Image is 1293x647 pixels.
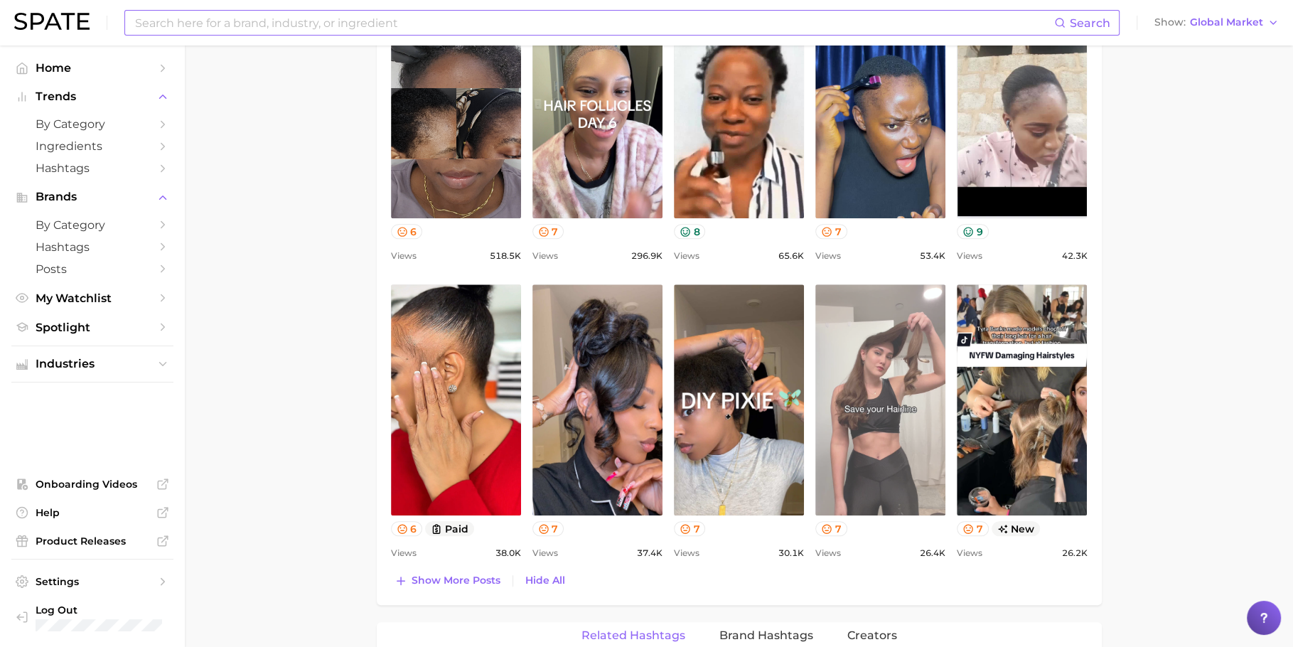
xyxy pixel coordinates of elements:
[11,157,173,179] a: Hashtags
[36,90,149,103] span: Trends
[391,521,423,536] button: 6
[11,353,173,375] button: Industries
[920,247,945,264] span: 53.4k
[36,575,149,588] span: Settings
[532,521,564,536] button: 7
[36,240,149,254] span: Hashtags
[11,571,173,592] a: Settings
[778,545,804,562] span: 30.1k
[674,545,699,562] span: Views
[581,629,685,642] span: Related Hashtags
[532,545,558,562] span: Views
[36,191,149,203] span: Brands
[36,139,149,153] span: Ingredients
[847,629,897,642] span: Creators
[674,224,706,239] button: 8
[11,599,173,636] a: Log out. Currently logged in with e-mail jenny.zeng@spate.nyc.
[36,321,149,334] span: Spotlight
[36,262,149,276] span: Posts
[957,247,982,264] span: Views
[36,506,149,519] span: Help
[391,247,417,264] span: Views
[36,535,149,547] span: Product Releases
[1070,16,1110,30] span: Search
[522,571,569,590] button: Hide All
[36,292,149,305] span: My Watchlist
[637,545,662,562] span: 37.4k
[11,135,173,157] a: Ingredients
[36,604,162,616] span: Log Out
[11,86,173,107] button: Trends
[532,224,564,239] button: 7
[525,574,565,587] span: Hide All
[719,629,813,642] span: Brand Hashtags
[36,358,149,370] span: Industries
[11,474,173,495] a: Onboarding Videos
[11,502,173,523] a: Help
[36,218,149,232] span: by Category
[391,224,423,239] button: 6
[11,258,173,280] a: Posts
[1061,545,1087,562] span: 26.2k
[11,287,173,309] a: My Watchlist
[631,247,662,264] span: 296.9k
[11,236,173,258] a: Hashtags
[36,61,149,75] span: Home
[391,545,417,562] span: Views
[391,571,504,591] button: Show more posts
[920,545,945,562] span: 26.4k
[14,13,90,30] img: SPATE
[815,521,847,536] button: 7
[490,247,521,264] span: 518.5k
[11,113,173,135] a: by Category
[425,521,474,536] button: paid
[532,247,558,264] span: Views
[134,11,1054,35] input: Search here for a brand, industry, or ingredient
[815,224,847,239] button: 7
[11,57,173,79] a: Home
[674,521,706,536] button: 7
[36,478,149,491] span: Onboarding Videos
[1154,18,1186,26] span: Show
[1151,14,1282,32] button: ShowGlobal Market
[11,186,173,208] button: Brands
[36,161,149,175] span: Hashtags
[815,247,841,264] span: Views
[778,247,804,264] span: 65.6k
[815,545,841,562] span: Views
[1061,247,1087,264] span: 42.3k
[11,530,173,552] a: Product Releases
[674,247,699,264] span: Views
[1190,18,1263,26] span: Global Market
[36,117,149,131] span: by Category
[11,214,173,236] a: by Category
[992,521,1041,536] span: new
[412,574,500,587] span: Show more posts
[957,545,982,562] span: Views
[495,545,521,562] span: 38.0k
[957,224,989,239] button: 9
[957,521,989,536] button: 7
[11,316,173,338] a: Spotlight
